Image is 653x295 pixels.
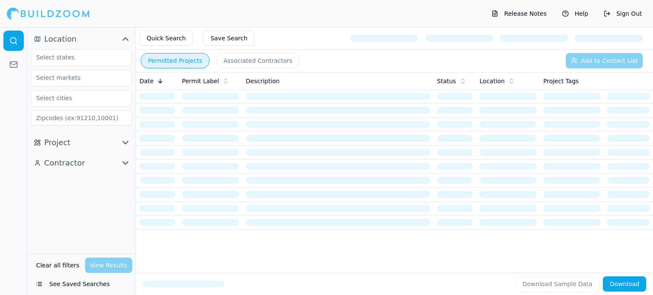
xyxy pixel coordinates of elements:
[599,7,646,20] button: Sign Out
[182,77,219,85] span: Permit Label
[487,7,551,20] button: Release Notes
[141,53,210,68] button: Permitted Projects
[31,276,132,292] button: See Saved Searches
[480,77,505,85] span: Location
[31,110,132,126] input: Zipcodes (ex:91210,10001)
[139,31,193,46] button: Quick Search
[31,70,121,85] input: Select markets
[31,90,121,106] input: Select cities
[437,77,456,85] span: Status
[31,50,121,65] input: Select states
[139,77,153,85] span: Date
[246,77,280,85] span: Description
[44,33,77,45] span: Location
[31,136,132,149] button: Project
[31,156,132,170] button: Contractor
[216,53,300,68] button: Associated Contractors
[34,258,82,273] button: Clear all filters
[558,7,593,20] button: Help
[603,276,646,292] button: Download
[203,31,255,46] button: Save Search
[543,77,579,85] span: Project Tags
[31,32,132,46] button: Location
[44,157,85,169] span: Contractor
[44,137,71,149] span: Project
